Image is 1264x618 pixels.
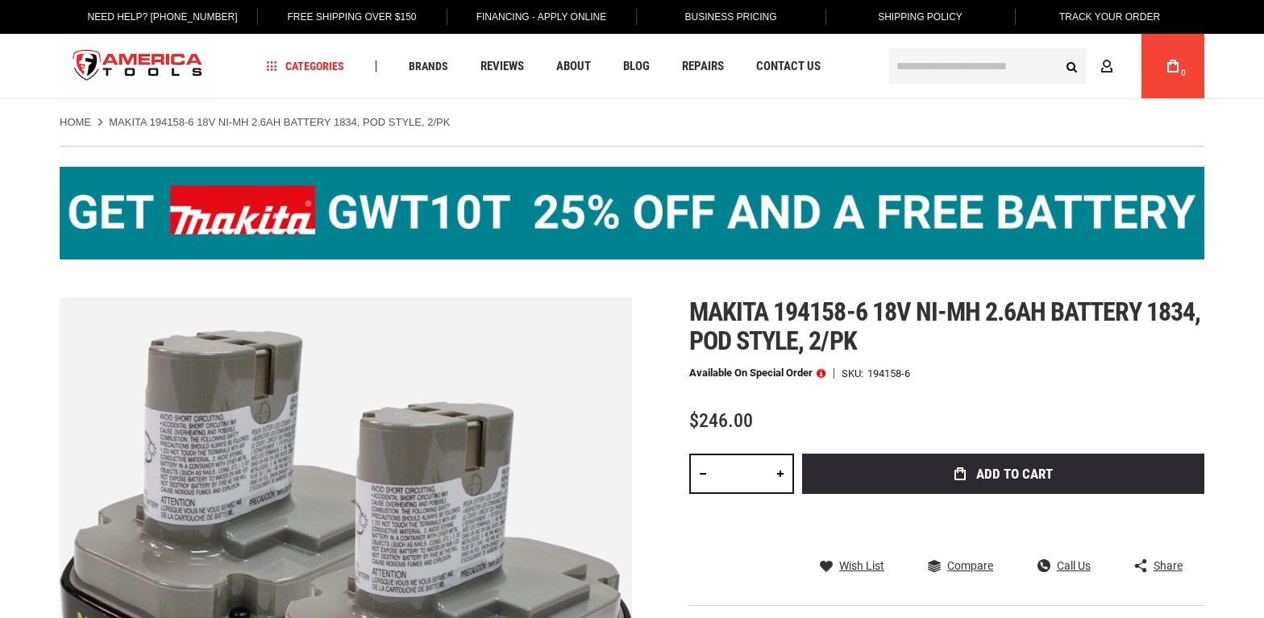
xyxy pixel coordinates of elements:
[60,115,91,130] a: Home
[60,167,1204,259] img: BOGO: Buy the Makita® XGT IMpact Wrench (GWT10T), get the BL4040 4ah Battery FREE!
[689,367,825,379] p: Available on Special Order
[689,409,753,432] span: $246.00
[549,56,598,77] a: About
[480,60,524,73] span: Reviews
[878,11,963,23] span: Shipping Policy
[616,56,657,77] a: Blog
[1158,34,1188,98] a: 0
[401,56,455,77] a: Brands
[1037,558,1091,573] a: Call Us
[839,560,884,571] span: Wish List
[820,558,884,573] a: Wish List
[799,499,1208,545] iframe: Secure express checkout frame
[675,56,731,77] a: Repairs
[1181,68,1186,77] span: 0
[556,60,591,73] span: About
[689,297,1200,356] span: Makita 194158-6 18v ni-mh 2.6ah battery 1834, pod style, 2/pk
[802,454,1204,494] button: Add to Cart
[109,116,450,128] strong: MAKITA 194158-6 18V NI-MH 2.6AH BATTERY 1834, POD STYLE, 2/PK
[1057,560,1091,571] span: Call Us
[976,467,1053,481] span: Add to Cart
[682,60,724,73] span: Repairs
[623,60,650,73] span: Blog
[749,56,828,77] a: Contact Us
[756,60,821,73] span: Contact Us
[409,60,448,72] span: Brands
[1154,560,1183,571] span: Share
[842,368,867,379] strong: SKU
[867,368,910,379] div: 194158-6
[260,56,351,77] a: Categories
[60,36,216,97] a: store logo
[267,60,344,72] span: Categories
[1056,51,1087,81] button: Search
[473,56,531,77] a: Reviews
[947,560,993,571] span: Compare
[928,558,993,573] a: Compare
[60,36,216,97] img: America Tools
